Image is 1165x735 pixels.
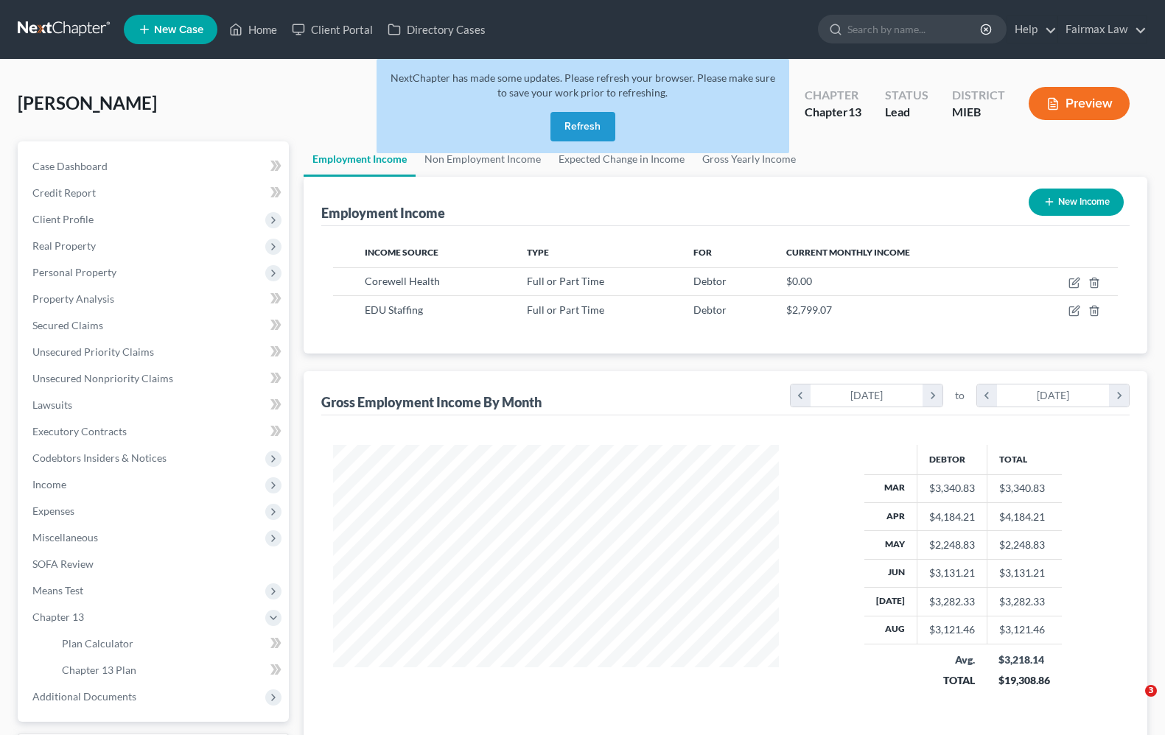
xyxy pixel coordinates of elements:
span: Codebtors Insiders & Notices [32,451,167,464]
a: Unsecured Priority Claims [21,339,289,365]
span: New Case [154,24,203,35]
div: District [952,87,1005,104]
span: $0.00 [786,275,812,287]
span: $2,799.07 [786,303,832,316]
iframe: Intercom live chat [1115,685,1150,720]
a: Fairmax Law [1058,16,1147,43]
td: $3,121.46 [987,616,1062,644]
span: Property Analysis [32,292,114,305]
a: SOFA Review [21,551,289,577]
span: Income Source [365,247,438,258]
div: $3,282.33 [929,594,975,609]
span: Income [32,478,66,490]
span: Current Monthly Income [786,247,910,258]
a: Home [222,16,284,43]
th: Debtor [917,445,987,474]
div: $3,218.14 [998,653,1050,667]
span: Executory Contracts [32,425,127,437]
a: Directory Cases [380,16,493,43]
th: [DATE] [864,588,917,616]
div: $3,131.21 [929,566,975,580]
a: Property Analysis [21,286,289,312]
td: $3,131.21 [987,559,1062,587]
span: Means Test [32,584,83,597]
span: Real Property [32,239,96,252]
span: Unsecured Priority Claims [32,345,154,358]
span: For [693,247,712,258]
a: Help [1007,16,1057,43]
a: Lawsuits [21,392,289,418]
a: Client Portal [284,16,380,43]
div: $2,248.83 [929,538,975,552]
div: [DATE] [811,384,923,407]
a: Unsecured Nonpriority Claims [21,365,289,392]
span: Corewell Health [365,275,440,287]
span: [PERSON_NAME] [18,92,157,113]
th: Total [987,445,1062,474]
a: Case Dashboard [21,153,289,180]
span: Chapter 13 Plan [62,664,136,676]
span: Full or Part Time [527,275,604,287]
span: 13 [848,105,861,119]
span: Unsecured Nonpriority Claims [32,372,173,384]
span: Credit Report [32,186,96,199]
i: chevron_left [791,384,811,407]
td: $4,184.21 [987,502,1062,530]
div: Status [885,87,928,104]
th: Apr [864,502,917,530]
span: to [955,388,965,403]
div: $4,184.21 [929,510,975,524]
span: Type [527,247,549,258]
div: Chapter [805,87,861,104]
i: chevron_right [1109,384,1129,407]
span: Miscellaneous [32,531,98,544]
div: $3,340.83 [929,481,975,496]
span: Debtor [693,275,727,287]
div: Lead [885,104,928,121]
span: EDU Staffing [365,303,423,316]
a: Chapter 13 Plan [50,657,289,683]
a: Employment Income [304,141,416,177]
a: Secured Claims [21,312,289,339]
div: $19,308.86 [998,673,1050,688]
th: Mar [864,474,917,502]
div: [DATE] [997,384,1110,407]
td: $3,340.83 [987,474,1062,502]
a: Plan Calculator [50,630,289,657]
th: Jun [864,559,917,587]
a: Executory Contracts [21,418,289,445]
span: Plan Calculator [62,637,133,650]
div: Chapter [805,104,861,121]
td: $2,248.83 [987,531,1062,559]
input: Search by name... [847,15,982,43]
span: Expenses [32,504,74,517]
span: Client Profile [32,213,94,225]
span: SOFA Review [32,558,94,570]
button: New Income [1029,189,1124,216]
i: chevron_left [977,384,997,407]
div: MIEB [952,104,1005,121]
div: TOTAL [928,673,975,688]
span: Chapter 13 [32,611,84,623]
span: NextChapter has made some updates. Please refresh your browser. Please make sure to save your wor... [391,71,775,99]
button: Preview [1029,87,1130,120]
span: Lawsuits [32,398,72,411]
i: chevron_right [923,384,942,407]
span: Personal Property [32,266,116,278]
td: $3,282.33 [987,588,1062,616]
div: Gross Employment Income By Month [321,393,542,411]
span: Debtor [693,303,727,316]
span: 3 [1145,685,1157,697]
th: Aug [864,616,917,644]
button: Refresh [550,112,615,141]
span: Case Dashboard [32,160,108,172]
div: Avg. [928,653,975,667]
th: May [864,531,917,559]
span: Secured Claims [32,319,103,331]
div: Employment Income [321,204,445,222]
span: Additional Documents [32,690,136,703]
span: Full or Part Time [527,303,604,316]
div: $3,121.46 [929,622,975,637]
a: Credit Report [21,180,289,206]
